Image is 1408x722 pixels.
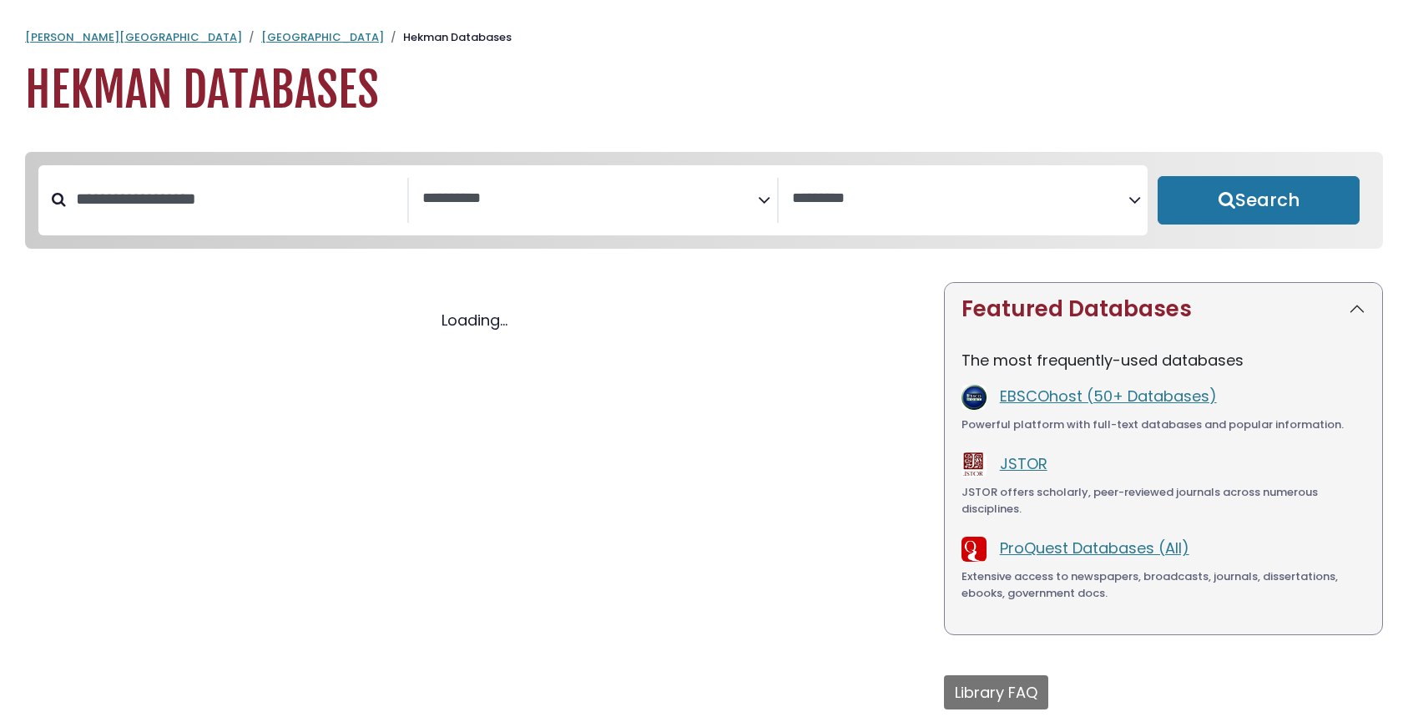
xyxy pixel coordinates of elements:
[961,417,1365,433] div: Powerful platform with full-text databases and popular information.
[1158,176,1360,225] button: Submit for Search Results
[1000,453,1047,474] a: JSTOR
[25,29,242,45] a: [PERSON_NAME][GEOGRAPHIC_DATA]
[961,568,1365,601] div: Extensive access to newspapers, broadcasts, journals, dissertations, ebooks, government docs.
[945,283,1382,336] button: Featured Databases
[1000,386,1217,406] a: EBSCOhost (50+ Databases)
[944,675,1048,709] button: Library FAQ
[261,29,384,45] a: [GEOGRAPHIC_DATA]
[25,309,924,331] div: Loading...
[25,63,1383,119] h1: Hekman Databases
[66,185,407,213] input: Search database by title or keyword
[422,190,759,208] textarea: Search
[961,349,1365,371] p: The most frequently-used databases
[1000,538,1189,558] a: ProQuest Databases (All)
[792,190,1128,208] textarea: Search
[961,484,1365,517] div: JSTOR offers scholarly, peer-reviewed journals across numerous disciplines.
[25,152,1383,249] nav: Search filters
[384,29,512,46] li: Hekman Databases
[25,29,1383,46] nav: breadcrumb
